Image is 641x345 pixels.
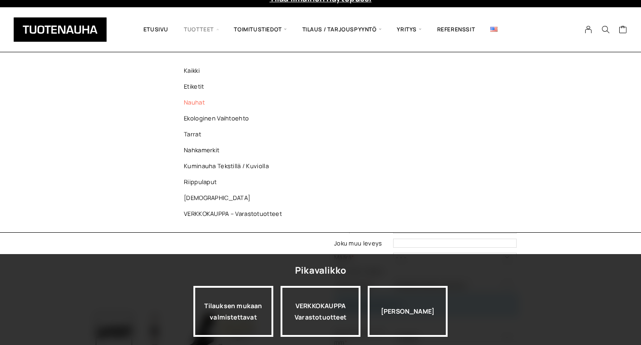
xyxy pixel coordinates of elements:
[169,95,301,110] a: Nauhat
[619,25,627,36] a: Cart
[368,286,448,337] div: [PERSON_NAME]
[490,27,498,32] img: English
[193,286,273,337] a: Tilauksen mukaan valmistettavat
[169,158,301,174] a: Kuminauha tekstillä / kuviolla
[169,79,301,95] a: Etiketit
[389,14,429,45] span: Yritys
[226,14,294,45] span: Toimitustiedot
[334,253,391,262] label: Määrä
[169,110,301,126] a: Ekologinen vaihtoehto
[295,14,390,45] span: Tilaus / Tarjouspyyntö
[169,206,301,222] a: VERKKOKAUPPA – Varastotuotteet
[169,174,301,190] a: Riippulaput
[334,239,391,248] label: Joku muu leveys
[136,14,176,45] a: Etusivu
[597,25,614,34] button: Search
[295,262,346,279] div: Pikavalikko
[429,14,483,45] a: Referenssit
[176,14,226,45] span: Tuotteet
[169,190,301,206] a: [DEMOGRAPHIC_DATA]
[281,286,360,337] div: VERKKOKAUPPA Varastotuotteet
[580,25,597,34] a: My Account
[281,286,360,337] a: VERKKOKAUPPAVarastotuotteet
[169,126,301,142] a: Tarrat
[14,17,107,42] img: Tuotenauha Oy
[169,142,301,158] a: Nahkamerkit
[169,63,301,79] a: Kaikki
